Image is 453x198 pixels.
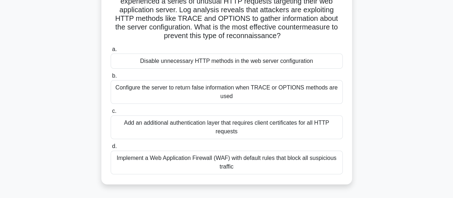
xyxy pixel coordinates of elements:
div: Implement a Web Application Firewall (WAF) with default rules that block all suspicious traffic [111,151,343,174]
span: d. [112,143,117,149]
div: Disable unnecessary HTTP methods in the web server configuration [111,54,343,69]
span: b. [112,73,117,79]
div: Configure the server to return false information when TRACE or OPTIONS methods are used [111,80,343,104]
span: a. [112,46,117,52]
span: c. [112,108,116,114]
div: Add an additional authentication layer that requires client certificates for all HTTP requests [111,115,343,139]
